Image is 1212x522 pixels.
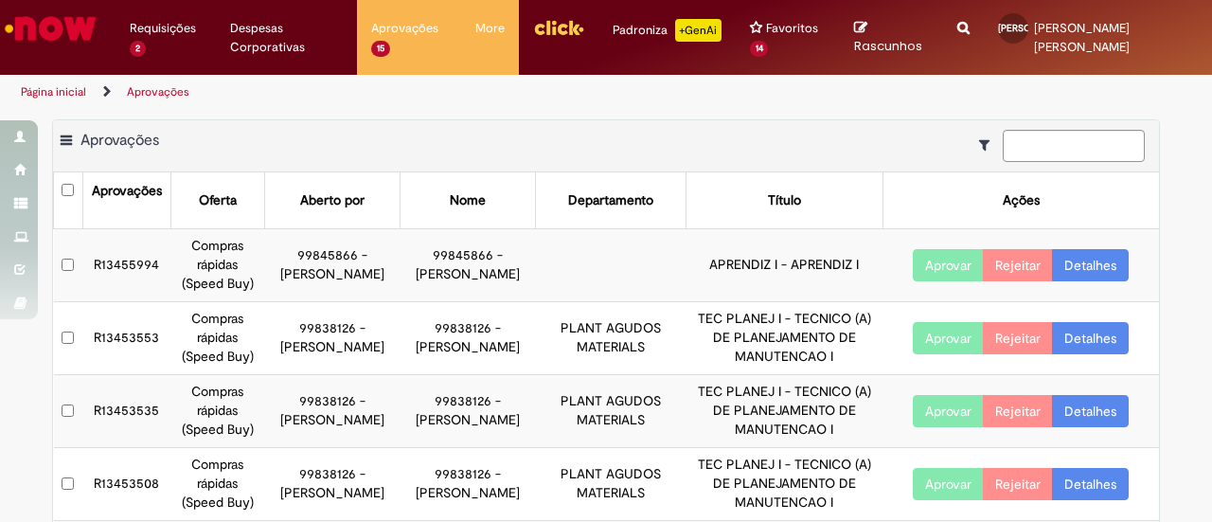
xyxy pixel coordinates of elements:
div: Oferta [199,191,237,210]
div: Padroniza [613,19,722,42]
a: Detalhes [1052,395,1129,427]
td: 99838126 - [PERSON_NAME] [400,302,535,375]
td: 99838126 - [PERSON_NAME] [264,448,400,521]
button: Rejeitar [983,468,1053,500]
td: Compras rápidas (Speed Buy) [170,448,264,521]
p: +GenAi [675,19,722,42]
div: Aberto por [300,191,365,210]
td: TEC PLANEJ I - TECNICO (A) DE PLANEJAMENTO DE MANUTENCAO I [686,448,882,521]
td: 99838126 - [PERSON_NAME] [400,448,535,521]
a: Detalhes [1052,468,1129,500]
td: Compras rápidas (Speed Buy) [170,302,264,375]
span: Despesas Corporativas [230,19,343,57]
img: ServiceNow [2,9,99,47]
button: Rejeitar [983,322,1053,354]
button: Rejeitar [983,395,1053,427]
span: Requisições [130,19,196,38]
td: Compras rápidas (Speed Buy) [170,375,264,448]
div: Nome [450,191,486,210]
span: 2 [130,41,146,57]
span: [PERSON_NAME] [PERSON_NAME] [1034,20,1130,55]
span: Aprovações [371,19,438,38]
button: Aprovar [913,249,984,281]
td: PLANT AGUDOS MATERIALS [535,302,686,375]
a: Aprovações [127,84,189,99]
a: Detalhes [1052,249,1129,281]
span: [PERSON_NAME] [998,22,1072,34]
ul: Trilhas de página [14,75,793,110]
img: click_logo_yellow_360x200.png [533,13,584,42]
button: Aprovar [913,468,984,500]
td: Compras rápidas (Speed Buy) [170,229,264,302]
span: 15 [371,41,390,57]
button: Aprovar [913,322,984,354]
td: APRENDIZ I - APRENDIZ I [686,229,882,302]
div: Título [768,191,801,210]
span: 14 [750,41,769,57]
span: Aprovações [80,131,159,150]
td: R13455994 [82,229,170,302]
td: 99845866 - [PERSON_NAME] [400,229,535,302]
td: PLANT AGUDOS MATERIALS [535,448,686,521]
div: Departamento [568,191,653,210]
a: Detalhes [1052,322,1129,354]
span: Rascunhos [854,37,922,55]
i: Mostrar filtros para: Suas Solicitações [979,138,999,152]
th: Aprovações [82,172,170,228]
td: R13453535 [82,375,170,448]
td: 99838126 - [PERSON_NAME] [264,375,400,448]
div: Aprovações [92,182,162,201]
span: More [475,19,505,38]
td: 99845866 - [PERSON_NAME] [264,229,400,302]
span: Favoritos [766,19,818,38]
td: TEC PLANEJ I - TECNICO (A) DE PLANEJAMENTO DE MANUTENCAO I [686,375,882,448]
td: TEC PLANEJ I - TECNICO (A) DE PLANEJAMENTO DE MANUTENCAO I [686,302,882,375]
a: Página inicial [21,84,86,99]
td: 99838126 - [PERSON_NAME] [400,375,535,448]
button: Rejeitar [983,249,1053,281]
td: R13453553 [82,302,170,375]
td: PLANT AGUDOS MATERIALS [535,375,686,448]
a: Rascunhos [854,20,928,55]
td: R13453508 [82,448,170,521]
td: 99838126 - [PERSON_NAME] [264,302,400,375]
div: Ações [1003,191,1040,210]
button: Aprovar [913,395,984,427]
